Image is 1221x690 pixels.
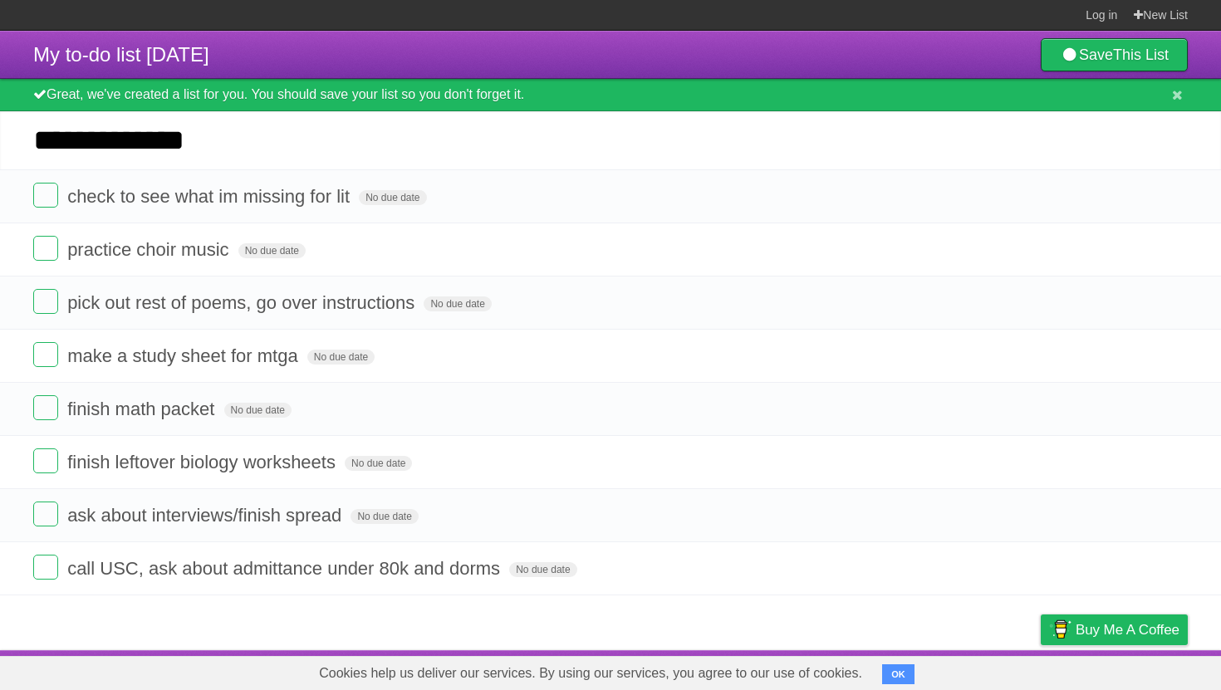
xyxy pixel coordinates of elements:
span: finish math packet [67,399,218,419]
label: Done [33,555,58,580]
button: OK [882,664,915,684]
span: No due date [307,350,375,365]
span: No due date [238,243,306,258]
label: Done [33,183,58,208]
label: Done [33,448,58,473]
span: make a study sheet for mtga [67,345,302,366]
span: Buy me a coffee [1076,615,1179,644]
span: No due date [224,403,292,418]
span: No due date [509,562,576,577]
span: pick out rest of poems, go over instructions [67,292,419,313]
span: call USC, ask about admittance under 80k and dorms [67,558,504,579]
label: Done [33,342,58,367]
a: SaveThis List [1041,38,1188,71]
span: No due date [351,509,418,524]
a: Developers [875,654,942,686]
img: Buy me a coffee [1049,615,1071,644]
label: Done [33,236,58,261]
a: Suggest a feature [1083,654,1188,686]
a: Terms [963,654,999,686]
span: finish leftover biology worksheets [67,452,340,472]
label: Done [33,502,58,526]
b: This List [1113,46,1169,63]
a: Privacy [1019,654,1062,686]
label: Done [33,395,58,420]
span: My to-do list [DATE] [33,43,209,66]
label: Done [33,289,58,314]
span: check to see what im missing for lit [67,186,354,207]
span: ask about interviews/finish spread [67,505,346,526]
span: No due date [345,456,412,471]
span: No due date [359,190,426,205]
span: practice choir music [67,239,233,260]
a: About [820,654,855,686]
span: No due date [424,296,491,311]
a: Buy me a coffee [1041,614,1188,645]
span: Cookies help us deliver our services. By using our services, you agree to our use of cookies. [302,657,879,690]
